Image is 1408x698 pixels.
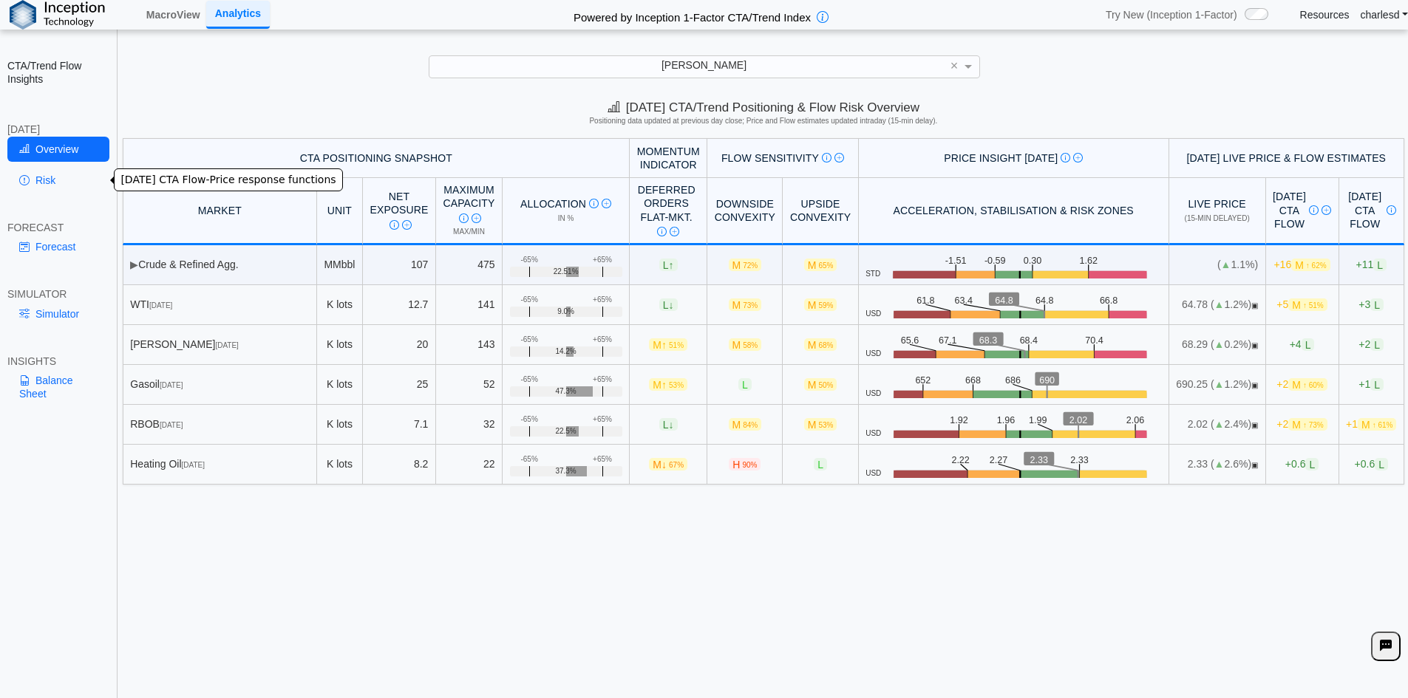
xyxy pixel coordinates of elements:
[662,59,746,71] span: [PERSON_NAME]
[7,368,109,406] a: Balance Sheet
[865,349,881,358] span: USD
[130,457,309,471] div: Heating Oil
[1288,378,1327,391] span: M
[1033,454,1052,465] text: 2.33
[1251,461,1258,469] span: OPEN: Market session is currently open.
[662,338,667,350] span: ↑
[206,1,270,28] a: Analytics
[1027,254,1045,265] text: 0.30
[1008,374,1024,385] text: 686
[608,100,919,114] span: [DATE] CTA/Trend Positioning & Flow Risk Overview
[659,259,678,271] span: L
[1273,190,1331,230] div: [DATE] CTA Flow
[593,455,612,464] div: +65%
[1303,381,1324,389] span: ↑ 60%
[916,374,932,385] text: 652
[593,335,612,344] div: +65%
[659,298,678,311] span: L
[1276,378,1327,391] span: +2
[520,415,537,424] div: -65%
[998,294,1016,305] text: 64.8
[160,421,183,429] span: [DATE]
[317,405,363,445] td: K lots
[1361,8,1408,21] a: charlesd
[729,418,762,431] span: M
[1302,338,1315,351] span: L
[1291,259,1330,271] span: M
[804,298,837,311] span: M
[669,259,674,270] span: ↑
[1358,378,1384,391] span: +1
[317,325,363,365] td: K lots
[510,197,622,211] div: Allocation
[818,381,833,389] span: 50%
[602,199,611,208] img: Read More
[865,270,880,278] span: STD
[822,153,831,162] img: Info
[1387,205,1396,215] img: Info
[649,458,687,471] span: M
[783,178,858,245] th: Upside Convexity
[659,418,678,431] span: L
[1075,454,1093,465] text: 2.33
[123,245,317,285] td: Crude & Refined Agg.
[1290,338,1315,351] span: +4
[742,461,757,469] span: 90%
[1251,421,1258,429] span: OPEN: Market session is currently open.
[1300,8,1350,21] a: Resources
[593,295,612,304] div: +65%
[669,418,674,430] span: ↓
[593,256,612,264] div: +65%
[182,461,205,469] span: [DATE]
[363,285,436,325] td: 12.7
[589,199,599,208] img: Info
[743,421,758,429] span: 84%
[555,347,576,356] span: 14.2%
[804,378,837,391] span: M
[834,153,844,162] img: Read More
[987,254,1008,265] text: -0.59
[804,259,837,271] span: M
[520,256,537,264] div: -65%
[669,381,684,389] span: 53%
[743,261,758,270] span: 72%
[1273,259,1330,271] span: +16
[662,378,667,390] span: ↑
[1061,153,1070,162] img: Info
[123,138,630,178] th: CTA Positioning Snapshot
[865,151,1161,165] div: Price Insight [DATE]
[1221,259,1231,270] span: ▲
[114,168,342,191] div: [DATE] CTA Flow-Price response functions
[557,307,574,316] span: 9.0%
[453,227,485,236] span: Max/Min
[956,294,975,305] text: 63.4
[317,245,363,285] td: MMbbl
[215,341,238,349] span: [DATE]
[1346,190,1396,230] div: [DATE] CTA Flow
[558,214,574,222] span: in %
[7,137,109,162] a: Overview
[865,309,881,318] span: USD
[1251,381,1258,389] span: OPEN: Market session is currently open.
[436,405,503,445] td: 32
[637,183,696,237] div: Deferred Orders FLAT-MKT.
[818,421,833,429] span: 53%
[568,4,817,25] h2: Powered by Inception 1-Factor CTA/Trend Index
[436,365,503,405] td: 52
[1169,138,1404,178] th: [DATE] Live Price & Flow Estimates
[520,375,537,384] div: -65%
[1375,458,1388,471] span: L
[1169,445,1266,485] td: 2.33 ( 2.6%)
[130,338,309,351] div: [PERSON_NAME]
[555,387,576,396] span: 47.3%
[520,295,537,304] div: -65%
[1039,294,1058,305] text: 64.8
[436,245,503,285] td: 475
[1373,259,1387,271] span: L
[130,417,309,431] div: RBOB
[967,374,983,385] text: 668
[7,355,109,368] div: INSIGHTS
[865,469,881,478] span: USD
[1105,294,1123,305] text: 66.8
[363,365,436,405] td: 25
